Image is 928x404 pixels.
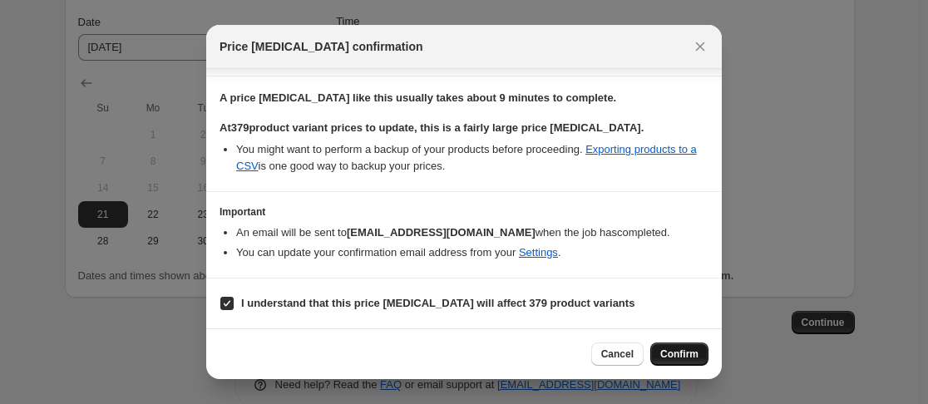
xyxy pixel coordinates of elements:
[236,143,697,172] a: Exporting products to a CSV
[519,246,558,259] a: Settings
[601,347,634,361] span: Cancel
[220,121,644,134] b: At 379 product variant prices to update, this is a fairly large price [MEDICAL_DATA].
[236,141,708,175] li: You might want to perform a backup of your products before proceeding. is one good way to backup ...
[660,347,698,361] span: Confirm
[220,91,616,104] b: A price [MEDICAL_DATA] like this usually takes about 9 minutes to complete.
[650,342,708,366] button: Confirm
[220,205,708,219] h3: Important
[689,35,712,58] button: Close
[241,297,634,309] b: I understand that this price [MEDICAL_DATA] will affect 379 product variants
[220,38,423,55] span: Price [MEDICAL_DATA] confirmation
[236,224,708,241] li: An email will be sent to when the job has completed .
[591,342,644,366] button: Cancel
[236,244,708,261] li: You can update your confirmation email address from your .
[347,226,536,239] b: [EMAIL_ADDRESS][DOMAIN_NAME]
